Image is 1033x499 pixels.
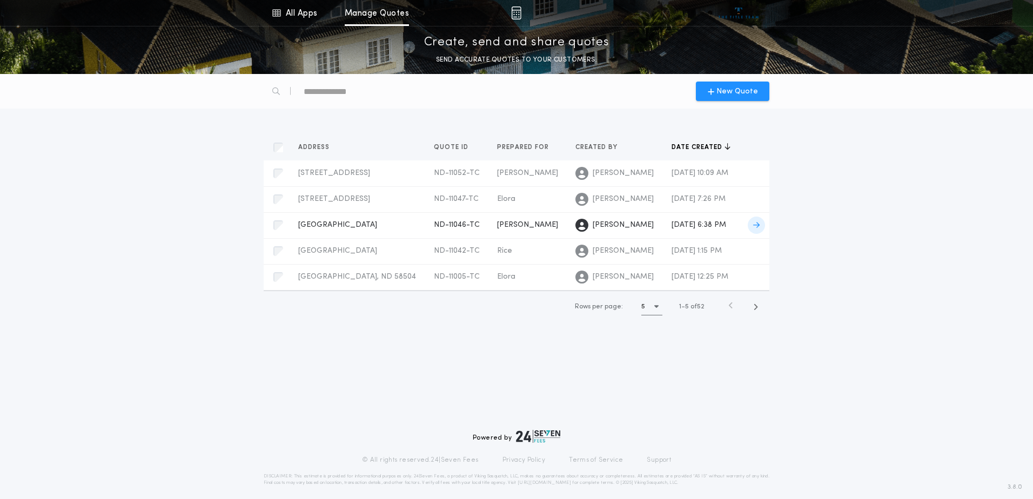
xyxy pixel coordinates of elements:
img: logo [516,430,560,443]
span: 5 [685,304,689,310]
span: Date created [672,143,725,152]
a: Privacy Policy [502,456,546,464]
span: [PERSON_NAME] [497,169,558,177]
span: ND-11052-TC [434,169,480,177]
span: of 52 [690,302,705,312]
button: Date created [672,142,730,153]
span: [GEOGRAPHIC_DATA] [298,221,377,229]
span: New Quote [716,86,758,97]
span: Quote ID [434,143,471,152]
span: [GEOGRAPHIC_DATA] [298,247,377,255]
span: [PERSON_NAME] [593,220,654,231]
span: ND-11046-TC [434,221,480,229]
span: Rice [497,247,512,255]
a: [URL][DOMAIN_NAME] [518,481,571,485]
span: Created by [575,143,620,152]
span: [DATE] 12:25 PM [672,273,728,281]
span: Prepared for [497,143,551,152]
button: 5 [641,298,662,315]
button: Quote ID [434,142,477,153]
button: New Quote [696,82,769,101]
span: [PERSON_NAME] [593,194,654,205]
span: [PERSON_NAME] [593,168,654,179]
span: 1 [679,304,681,310]
h1: 5 [641,301,645,312]
span: 3.8.0 [1008,482,1022,492]
a: Terms of Service [569,456,623,464]
p: Create, send and share quotes [424,34,609,51]
span: [DATE] 6:38 PM [672,221,726,229]
span: ND-11042-TC [434,247,480,255]
button: Created by [575,142,626,153]
span: ND-11005-TC [434,273,480,281]
div: Powered by [473,430,560,443]
span: [PERSON_NAME] [497,221,558,229]
span: [DATE] 1:15 PM [672,247,722,255]
span: Elora [497,195,515,203]
span: Elora [497,273,515,281]
span: [DATE] 7:26 PM [672,195,726,203]
button: Address [298,142,338,153]
span: Address [298,143,332,152]
p: DISCLAIMER: This estimate is provided for informational purposes only. 24|Seven Fees, a product o... [264,473,769,486]
p: SEND ACCURATE QUOTES TO YOUR CUSTOMERS. [436,55,597,65]
img: vs-icon [719,8,759,18]
p: © All rights reserved. 24|Seven Fees [362,456,479,464]
span: [GEOGRAPHIC_DATA], ND 58504 [298,273,416,281]
span: [STREET_ADDRESS] [298,169,370,177]
span: Rows per page: [575,304,623,310]
a: Support [647,456,671,464]
img: img [511,6,521,19]
span: [STREET_ADDRESS] [298,195,370,203]
span: [PERSON_NAME] [593,272,654,282]
span: [PERSON_NAME] [593,246,654,257]
span: [DATE] 10:09 AM [672,169,728,177]
span: ND-11047-TC [434,195,479,203]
